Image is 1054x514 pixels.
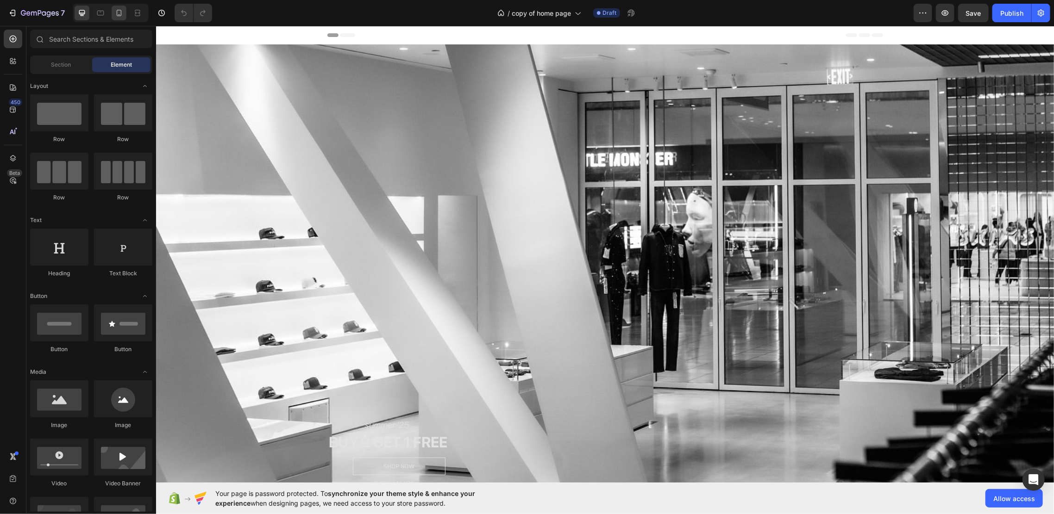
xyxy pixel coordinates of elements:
[966,9,981,17] span: Save
[1000,8,1023,18] div: Publish
[7,169,22,177] div: Beta
[138,79,152,93] span: Toggle open
[9,99,22,106] div: 450
[985,489,1043,508] button: Allow access
[30,193,88,202] div: Row
[172,406,727,427] h2: BUY 2 GET 1 FREE
[197,432,289,449] a: SHOP NOW
[30,479,88,488] div: Video
[512,8,571,18] span: copy of home page
[227,435,258,446] p: SHOP NOW
[215,489,511,508] span: Your page is password protected. To when designing pages, we need access to your store password.
[30,269,88,278] div: Heading
[30,345,88,353] div: Button
[4,4,69,22] button: 7
[111,61,132,69] span: Element
[138,289,152,303] span: Toggle open
[30,421,88,429] div: Image
[215,489,475,507] span: synchronize your theme style & enhance your experience
[175,4,212,22] div: Undo/Redo
[208,393,727,406] h2: summer '25
[138,213,152,228] span: Toggle open
[30,216,42,224] span: Text
[30,368,46,376] span: Media
[30,135,88,143] div: Row
[94,421,152,429] div: Image
[61,7,65,19] p: 7
[30,82,48,90] span: Layout
[156,26,1054,483] iframe: Design area
[1023,469,1045,491] div: Open Intercom Messenger
[94,135,152,143] div: Row
[993,494,1035,503] span: Allow access
[602,9,616,17] span: Draft
[51,61,71,69] span: Section
[992,4,1031,22] button: Publish
[30,30,152,48] input: Search Sections & Elements
[508,8,510,18] span: /
[30,292,47,300] span: Button
[94,193,152,202] div: Row
[94,269,152,278] div: Text Block
[94,479,152,488] div: Video Banner
[218,453,727,461] h2: SHOP ONLINE NOW
[138,365,152,379] span: Toggle open
[94,345,152,353] div: Button
[958,4,989,22] button: Save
